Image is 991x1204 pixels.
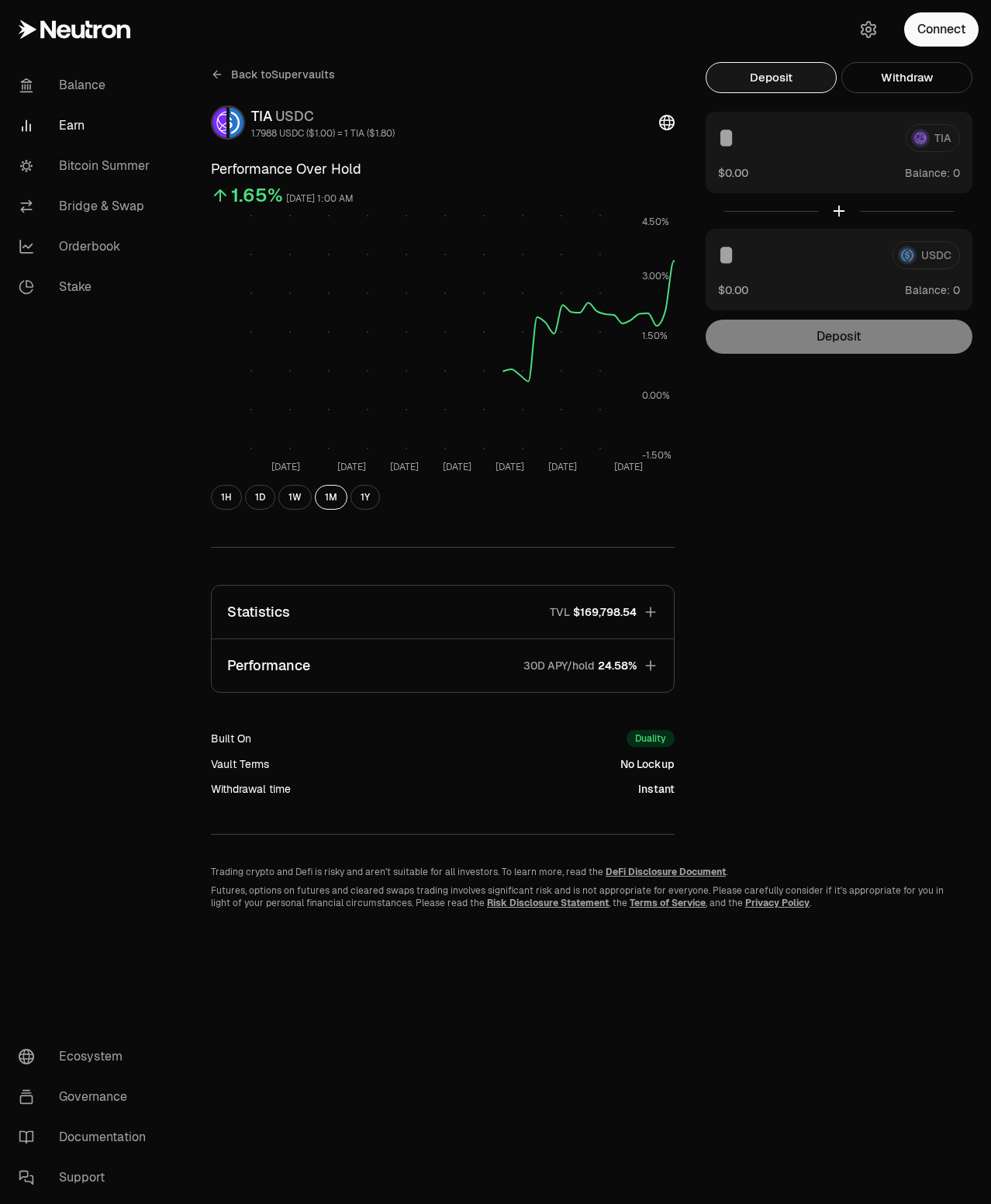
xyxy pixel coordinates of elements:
[630,897,706,909] a: Terms of Service
[642,216,669,228] tspan: 4.50%
[211,756,269,772] div: Vault Terms
[231,67,335,82] span: Back to Supervaults
[6,1077,167,1117] a: Governance
[211,485,242,510] button: 1H
[6,65,167,106] a: Balance
[642,270,669,282] tspan: 3.00%
[315,485,347,510] button: 1M
[337,461,366,473] tspan: [DATE]
[230,107,243,138] img: USDC Logo
[548,461,577,473] tspan: [DATE]
[286,190,354,208] div: [DATE] 1:00 AM
[487,897,609,909] a: Risk Disclosure Statement
[598,658,637,673] span: 24.58%
[6,267,167,307] a: Stake
[614,461,643,473] tspan: [DATE]
[278,485,312,510] button: 1W
[718,164,748,181] button: $0.00
[6,227,167,267] a: Orderbook
[6,186,167,227] a: Bridge & Swap
[212,107,226,138] img: TIA Logo
[227,655,310,676] p: Performance
[905,282,950,298] span: Balance:
[6,1036,167,1077] a: Ecosystem
[905,165,950,181] span: Balance:
[6,146,167,186] a: Bitcoin Summer
[642,389,670,402] tspan: 0.00%
[212,639,674,692] button: Performance30D APY/hold24.58%
[211,731,251,746] div: Built On
[211,884,954,909] p: Futures, options on futures and cleared swaps trading involves significant risk and is not approp...
[211,781,291,797] div: Withdrawal time
[443,461,471,473] tspan: [DATE]
[251,106,395,127] div: TIA
[227,601,290,623] p: Statistics
[211,158,675,180] h3: Performance Over Hold
[638,781,675,797] div: Instant
[6,1117,167,1157] a: Documentation
[550,604,570,620] p: TVL
[6,1157,167,1198] a: Support
[718,282,748,298] button: $0.00
[523,658,595,673] p: 30D APY/hold
[495,461,524,473] tspan: [DATE]
[606,866,726,878] a: DeFi Disclosure Document
[706,62,837,93] button: Deposit
[251,127,395,140] div: 1.7988 USDC ($1.00) = 1 TIA ($1.80)
[642,449,672,462] tspan: -1.50%
[573,604,637,620] span: $169,798.54
[350,485,380,510] button: 1Y
[271,461,300,473] tspan: [DATE]
[620,756,675,772] div: No Lockup
[212,586,674,638] button: StatisticsTVL$169,798.54
[211,866,954,878] p: Trading crypto and Defi is risky and aren't suitable for all investors. To learn more, read the .
[904,12,979,47] button: Connect
[390,461,419,473] tspan: [DATE]
[245,485,275,510] button: 1D
[627,730,675,747] div: Duality
[275,107,314,125] span: USDC
[841,62,972,93] button: Withdraw
[211,62,335,87] a: Back toSupervaults
[231,183,283,208] div: 1.65%
[642,330,668,342] tspan: 1.50%
[745,897,810,909] a: Privacy Policy
[6,106,167,146] a: Earn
